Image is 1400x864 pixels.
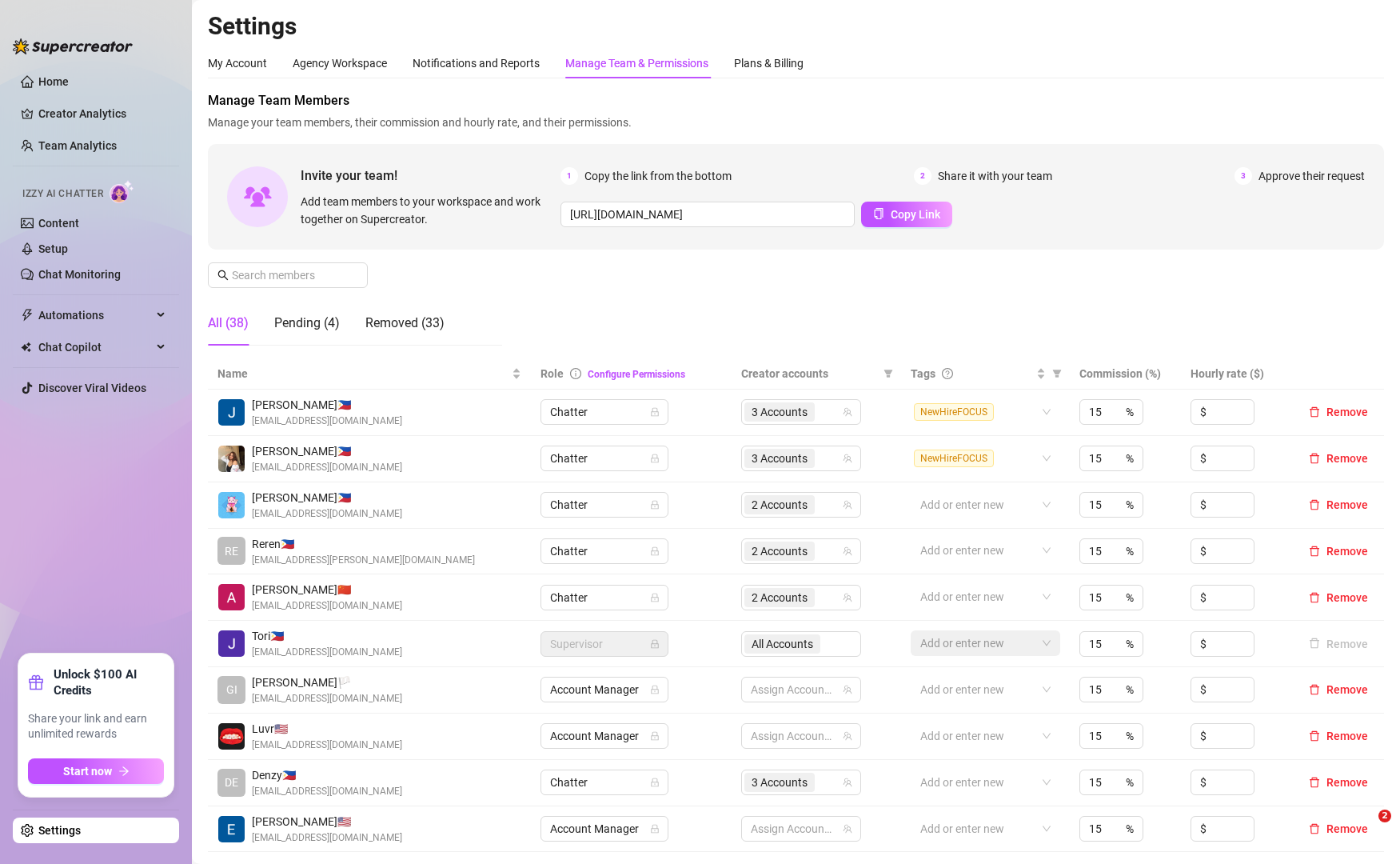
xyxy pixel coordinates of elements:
[550,770,659,794] span: Chatter
[208,114,1384,131] span: Manage your team members, their commission and hourly rate, and their permissions.
[550,400,659,424] span: Chatter
[744,773,815,792] span: 3 Accounts
[218,584,245,610] img: Albert
[588,369,685,380] a: Configure Permissions
[252,414,402,429] span: [EMAIL_ADDRESS][DOMAIN_NAME]
[1302,402,1374,422] button: Remove
[1326,545,1368,558] span: Remove
[1052,369,1062,378] span: filter
[1309,453,1320,464] span: delete
[28,711,164,742] span: Share your link and earn unlimited rewards
[1302,495,1374,514] button: Remove
[38,382,146,394] a: Discover Viral Videos
[1309,499,1320,510] span: delete
[252,830,402,846] span: [EMAIL_ADDRESS][DOMAIN_NAME]
[843,500,852,510] span: team
[570,368,581,379] span: info-circle
[208,91,1384,110] span: Manage Team Members
[1302,726,1374,746] button: Remove
[13,38,133,54] img: logo-BBDzfeDw.svg
[752,774,808,791] span: 3 Accounts
[225,542,238,560] span: RE
[1326,730,1368,742] span: Remove
[1302,588,1374,607] button: Remove
[744,542,815,561] span: 2 Accounts
[843,824,852,834] span: team
[218,723,245,750] img: Luvr
[218,816,245,842] img: Evan L
[744,495,815,514] span: 2 Accounts
[1302,819,1374,838] button: Remove
[252,581,402,598] span: [PERSON_NAME] 🇨🇳
[28,674,44,690] span: gift
[1049,362,1065,386] span: filter
[252,627,402,645] span: Tori 🇵🇭
[232,266,345,284] input: Search members
[1378,810,1391,822] span: 2
[252,553,475,568] span: [EMAIL_ADDRESS][PERSON_NAME][DOMAIN_NAME]
[1346,810,1384,848] iframe: Intercom live chat
[1302,680,1374,699] button: Remove
[861,202,952,227] button: Copy Link
[744,449,815,468] span: 3 Accounts
[752,496,808,514] span: 2 Accounts
[218,446,245,472] img: Dennise Cantimbuhan
[1326,498,1368,511] span: Remove
[218,492,245,518] img: yen mejica
[650,824,660,834] span: lock
[1302,634,1374,654] button: Remove
[550,678,659,702] span: Account Manager
[1326,406,1368,418] span: Remove
[914,167,931,185] span: 2
[1326,822,1368,835] span: Remove
[118,766,130,777] span: arrow-right
[293,54,387,72] div: Agency Workspace
[584,167,732,185] span: Copy the link from the bottom
[38,334,152,360] span: Chat Copilot
[843,546,852,556] span: team
[873,208,884,219] span: copy
[225,774,238,791] span: DE
[650,639,660,649] span: lock
[252,691,402,706] span: [EMAIL_ADDRESS][DOMAIN_NAME]
[54,666,164,698] strong: Unlock $100 AI Credits
[28,758,164,784] button: Start nowarrow-right
[1234,167,1252,185] span: 3
[301,166,560,186] span: Invite your team!
[301,193,554,228] span: Add team members to your workspace and work together on Supercreator.
[252,738,402,753] span: [EMAIL_ADDRESS][DOMAIN_NAME]
[22,186,103,202] span: Izzy AI Chatter
[110,180,134,203] img: AI Chatter
[252,489,402,506] span: [PERSON_NAME] 🇵🇭
[560,167,578,185] span: 1
[843,593,852,602] span: team
[208,314,249,333] div: All (38)
[252,645,402,660] span: [EMAIL_ADDRESS][DOMAIN_NAME]
[1309,546,1320,557] span: delete
[880,362,896,386] span: filter
[1326,452,1368,465] span: Remove
[217,270,229,281] span: search
[38,242,68,255] a: Setup
[63,765,112,778] span: Start now
[413,54,540,72] div: Notifications and Reports
[650,500,660,510] span: lock
[1326,683,1368,696] span: Remove
[252,813,402,830] span: [PERSON_NAME] 🇺🇸
[1309,406,1320,418] span: delete
[1309,777,1320,788] span: delete
[550,632,659,656] span: Supervisor
[650,407,660,417] span: lock
[650,454,660,463] span: lock
[1326,591,1368,604] span: Remove
[741,365,878,382] span: Creator accounts
[252,442,402,460] span: [PERSON_NAME] 🇵🇭
[1309,730,1320,742] span: delete
[914,403,994,421] span: NewHireFOCUS
[38,139,117,152] a: Team Analytics
[550,817,659,841] span: Account Manager
[1309,592,1320,603] span: delete
[218,630,245,657] img: Tori
[252,598,402,614] span: [EMAIL_ADDRESS][DOMAIN_NAME]
[274,314,340,333] div: Pending (4)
